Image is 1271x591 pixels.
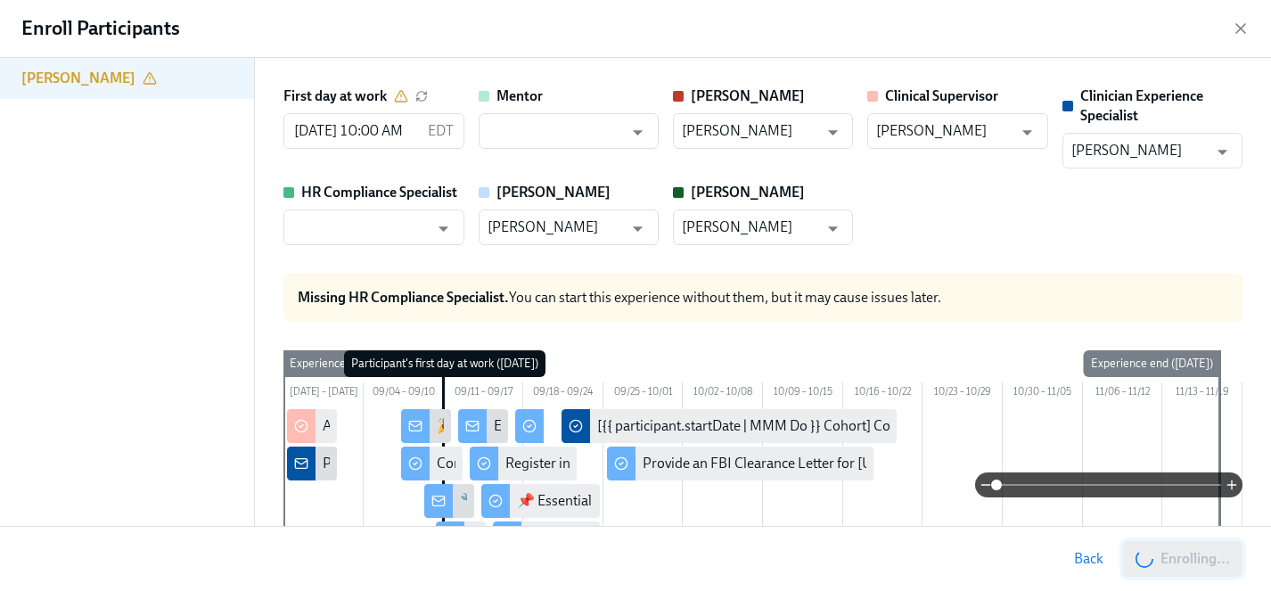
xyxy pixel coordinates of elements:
[21,69,135,88] h6: [PERSON_NAME]
[301,184,457,201] strong: HR Compliance Specialist
[1083,382,1163,406] div: 11/06 – 11/12
[323,416,501,436] div: A New Hire is Cleared to Start
[283,86,387,106] label: First day at work
[1162,382,1242,406] div: 11/13 – 11/19
[460,491,630,511] div: 🔧 Set Up Core Applications
[344,350,545,377] div: Participant's first day at work ([DATE])
[819,119,847,146] button: Open
[643,454,929,473] div: Provide an FBI Clearance Letter for [US_STATE]
[843,382,923,406] div: 10/16 – 10/22
[21,15,180,42] h4: Enroll Participants
[496,184,611,201] strong: [PERSON_NAME]
[394,89,408,103] svg: This date applies to this experience only. It differs from the user's profile (2022/01/18).
[523,382,603,406] div: 09/18 – 09/24
[298,289,509,306] strong: Missing HR Compliance Specialist.
[1074,550,1103,568] span: Back
[443,382,523,406] div: 09/11 – 09/17
[323,454,531,473] div: Primary Therapists cleared to start
[1062,541,1116,577] button: Back
[1003,382,1083,406] div: 10/30 – 11/05
[517,491,691,511] div: 📌 Essential Relias Trainings
[597,416,1072,436] div: [{{ participant.startDate | MMM Do }} Cohort] Confirm Onboarding Completed
[1084,350,1220,377] div: Experience end ([DATE])
[624,119,652,146] button: Open
[1209,138,1236,166] button: Open
[428,121,454,141] p: EDT
[885,87,998,104] strong: Clinical Supervisor
[415,90,428,103] button: Click to reset to employee profile date (2022/01/18)
[1080,87,1203,124] strong: Clinician Experience Specialist
[1013,119,1041,146] button: Open
[437,454,623,473] div: Complete our Welcome Survey
[494,416,803,436] div: Excited to Connect – Your Mentor at Charlie Health!
[819,215,847,242] button: Open
[683,382,763,406] div: 10/02 – 10/08
[437,416,624,436] div: 🎉 Welcome to Charlie Health!
[298,289,941,306] span: You can start this experience without them, but it may cause issues later.
[691,184,805,201] strong: [PERSON_NAME]
[496,87,543,104] strong: Mentor
[283,382,364,406] div: [DATE] – [DATE]
[364,382,444,406] div: 09/04 – 09/10
[505,454,779,473] div: Register in the [US_STATE] Fingerprint Portal
[603,382,684,406] div: 09/25 – 10/01
[763,382,843,406] div: 10/09 – 10/15
[624,215,652,242] button: Open
[922,382,1003,406] div: 10/23 – 10/29
[430,215,457,242] button: Open
[691,87,805,104] strong: [PERSON_NAME]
